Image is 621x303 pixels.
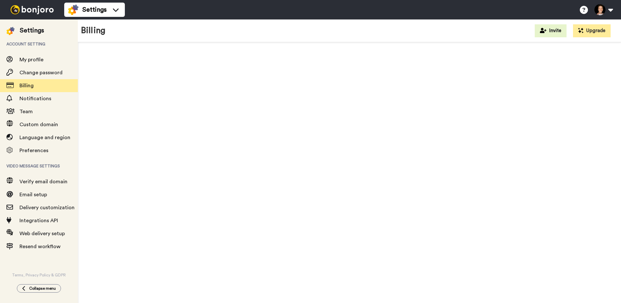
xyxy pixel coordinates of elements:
[68,5,78,15] img: settings-colored.svg
[6,27,15,35] img: settings-colored.svg
[8,5,56,14] img: bj-logo-header-white.svg
[82,5,107,14] span: Settings
[19,218,58,223] span: Integrations API
[19,135,70,140] span: Language and region
[19,83,34,88] span: Billing
[19,244,61,249] span: Resend workflow
[19,231,65,236] span: Web delivery setup
[81,26,105,35] h1: Billing
[17,284,61,293] button: Collapse menu
[19,57,43,62] span: My profile
[19,205,75,210] span: Delivery customization
[19,179,67,184] span: Verify email domain
[19,96,51,101] span: Notifications
[19,122,58,127] span: Custom domain
[19,192,47,197] span: Email setup
[573,24,611,37] button: Upgrade
[20,26,44,35] div: Settings
[535,24,567,37] button: Invite
[19,148,48,153] span: Preferences
[29,286,56,291] span: Collapse menu
[19,70,63,75] span: Change password
[19,109,33,114] span: Team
